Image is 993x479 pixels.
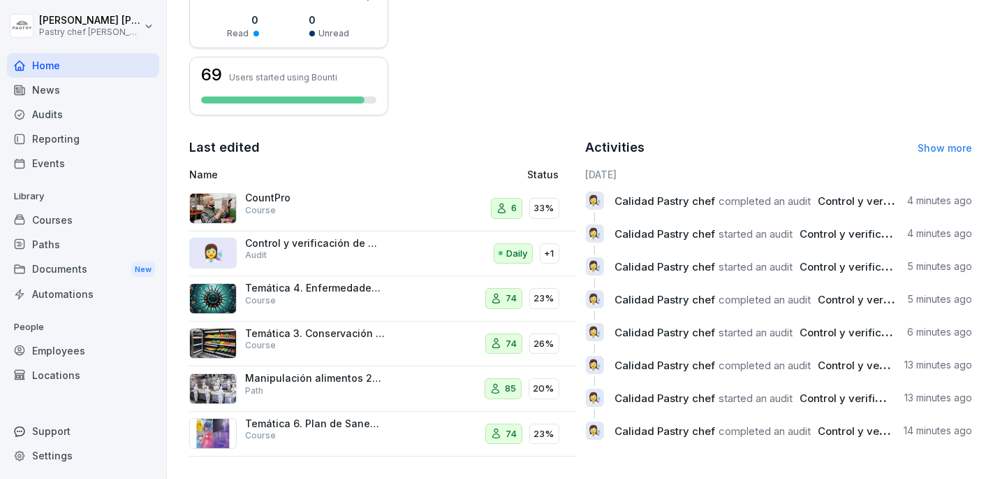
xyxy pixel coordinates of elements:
[39,15,141,27] p: [PERSON_NAME] [PERSON_NAME]
[245,237,385,250] p: Control y verificación de manipuladores
[7,316,159,338] p: People
[7,102,159,127] a: Audits
[189,167,425,182] p: Name
[245,385,263,397] p: Path
[245,249,267,262] p: Audit
[203,241,223,266] p: 👩‍🔬
[7,363,159,387] a: Locations
[907,227,972,241] p: 4 minutes ago
[904,391,972,405] p: 13 minutes ago
[588,388,601,408] p: 👩‍🔬
[719,326,793,339] span: started an audit
[245,204,276,217] p: Course
[615,293,716,306] span: Calidad Pastry chef
[615,392,716,405] span: Calidad Pastry chef
[506,382,517,396] p: 85
[512,201,517,215] p: 6
[719,194,811,208] span: completed an audit
[201,66,222,83] h3: 69
[506,292,517,306] p: 74
[131,262,155,278] div: New
[506,427,517,441] p: 74
[189,366,576,412] a: Manipulación alimentos 2025Path8520%
[245,429,276,442] p: Course
[588,191,601,210] p: 👩‍🔬
[588,355,601,375] p: 👩‍🔬
[545,247,554,261] p: +1
[39,27,141,37] p: Pastry chef [PERSON_NAME] y Cocina gourmet
[229,72,337,83] p: Users started using Bounti
[245,339,276,352] p: Course
[228,27,249,40] p: Read
[615,424,716,438] span: Calidad Pastry chef
[7,78,159,102] div: News
[189,418,237,449] img: mhb727d105t9k4tb0y7eu9rv.png
[7,232,159,257] a: Paths
[245,417,385,430] p: Temática 6. Plan de Saneamiento Básico
[719,359,811,372] span: completed an audit
[586,138,645,157] h2: Activities
[615,194,716,208] span: Calidad Pastry chef
[245,282,385,294] p: Temática 4. Enfermedades transmitidas por alimentos ETA'S
[586,167,973,182] h6: [DATE]
[588,322,601,342] p: 👩‍🔬
[719,424,811,438] span: completed an audit
[245,192,385,204] p: CountPro
[189,328,237,359] img: ob1temx17qa248jtpkauy3pv.png
[534,382,554,396] p: 20%
[189,276,576,322] a: Temática 4. Enfermedades transmitidas por alimentos ETA'SCourse7423%
[245,372,385,385] p: Manipulación alimentos 2025
[189,138,576,157] h2: Last edited
[189,322,576,367] a: Temática 3. Conservación de los alimentosCourse7426%
[228,13,259,27] p: 0
[907,325,972,339] p: 6 minutes ago
[7,208,159,232] a: Courses
[7,127,159,151] a: Reporting
[7,151,159,176] div: Events
[908,292,972,306] p: 5 minutes ago
[615,326,716,339] span: Calidad Pastry chef
[719,227,793,241] span: started an audit
[534,201,554,215] p: 33%
[245,294,276,307] p: Course
[908,259,972,273] p: 5 minutes ago
[7,282,159,306] a: Automations
[7,185,159,208] p: Library
[189,373,237,404] img: xrig9ngccgkbh355tbuziiw7.png
[309,13,350,27] p: 0
[907,194,972,208] p: 4 minutes ago
[534,427,554,441] p: 23%
[615,227,716,241] span: Calidad Pastry chef
[528,167,559,182] p: Status
[7,443,159,468] a: Settings
[189,283,237,314] img: frq77ysdix3y9as6qvhv4ihg.png
[507,247,528,261] p: Daily
[7,338,159,363] a: Employees
[904,424,972,438] p: 14 minutes ago
[588,289,601,309] p: 👩‍🔬
[588,224,601,243] p: 👩‍🔬
[904,358,972,372] p: 13 minutes ago
[615,359,716,372] span: Calidad Pastry chef
[588,257,601,276] p: 👩‍🔬
[615,260,716,273] span: Calidad Pastry chef
[7,53,159,78] a: Home
[7,257,159,283] div: Documents
[588,421,601,441] p: 👩‍🔬
[189,412,576,457] a: Temática 6. Plan de Saneamiento BásicoCourse7423%
[7,419,159,443] div: Support
[534,337,554,351] p: 26%
[719,293,811,306] span: completed an audit
[189,193,237,224] img: nanuqyb3jmpxevmk16xmqivn.png
[719,392,793,405] span: started an audit
[245,327,385,340] p: Temática 3. Conservación de los alimentos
